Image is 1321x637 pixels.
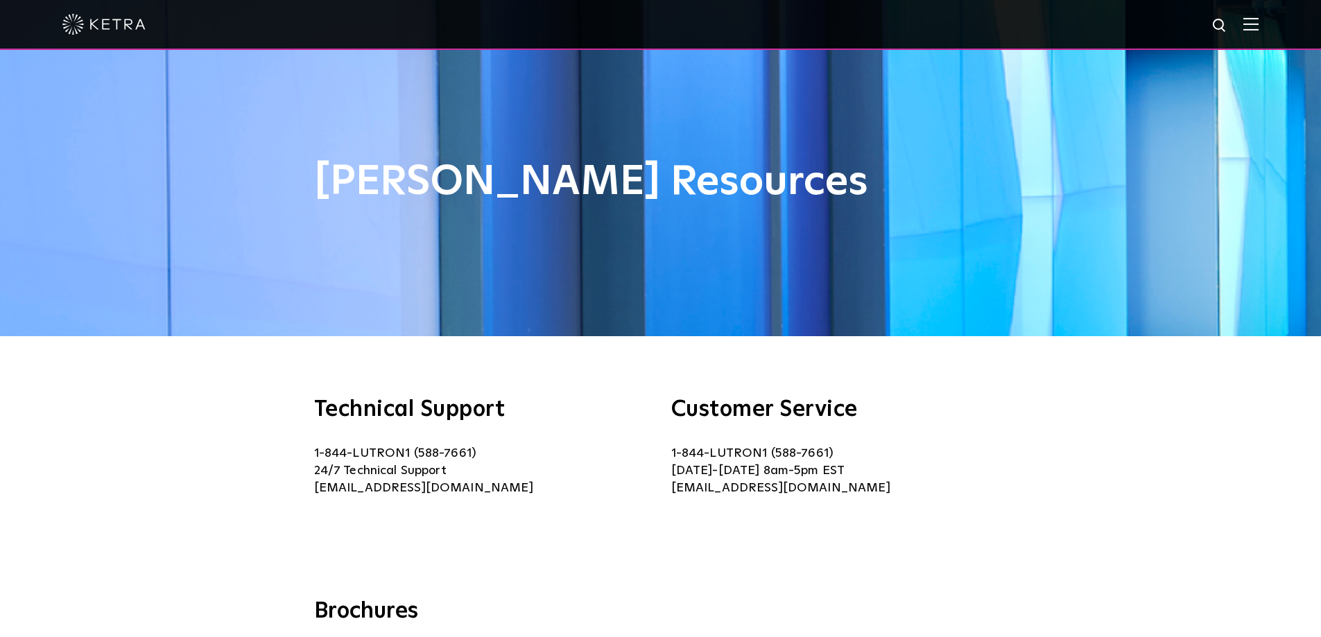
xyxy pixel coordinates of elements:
img: Hamburger%20Nav.svg [1243,17,1259,30]
h1: [PERSON_NAME] Resources [314,159,1008,205]
p: 1-844-LUTRON1 (588-7661) [DATE]-[DATE] 8am-5pm EST [EMAIL_ADDRESS][DOMAIN_NAME] [671,445,1008,497]
img: search icon [1211,17,1229,35]
a: [EMAIL_ADDRESS][DOMAIN_NAME] [314,482,533,494]
h3: Technical Support [314,399,650,421]
img: ketra-logo-2019-white [62,14,146,35]
h3: Customer Service [671,399,1008,421]
h3: Brochures [314,597,1008,627]
p: 1-844-LUTRON1 (588-7661) 24/7 Technical Support [314,445,650,497]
